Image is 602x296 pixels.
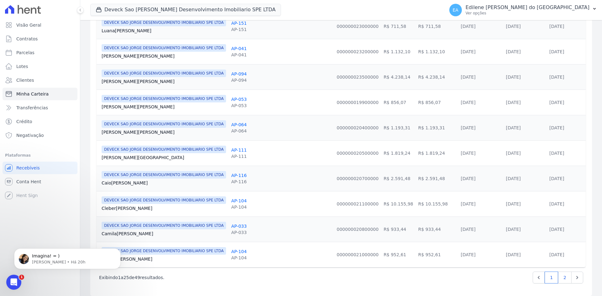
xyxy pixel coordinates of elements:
a: [DATE] [549,252,564,257]
span: DEVECK SAO JORGE DESENVOLVIMENTO IMOBILIARIO SPE LTDA [102,171,226,179]
a: Cleber[PERSON_NAME] [102,256,226,262]
td: R$ 10.155,98 [416,191,458,216]
a: [PERSON_NAME][PERSON_NAME] [102,129,226,135]
a: [DATE] [506,176,520,181]
a: [DATE] [461,49,475,54]
a: Minha Carteira [3,88,77,100]
a: AP-094 [231,71,247,76]
a: 000000021100000 [337,201,379,206]
a: Camila[PERSON_NAME] [102,231,226,237]
a: [DATE] [549,227,564,232]
div: AP-064 [231,128,247,134]
a: Transferências [3,101,77,114]
div: AP-053 [231,102,247,109]
div: AP-033 [231,229,247,236]
span: Recebíveis [16,165,40,171]
span: 49 [135,275,140,280]
a: [DATE] [461,252,475,257]
a: [DATE] [506,252,520,257]
a: [DATE] [549,151,564,156]
div: AP-151 [231,26,247,33]
a: [DATE] [549,100,564,105]
span: DEVECK SAO JORGE DESENVOLVIMENTO IMOBILIARIO SPE LTDA [102,44,226,52]
td: R$ 2.591,48 [416,166,458,191]
span: DEVECK SAO JORGE DESENVOLVIMENTO IMOBILIARIO SPE LTDA [102,196,226,204]
a: AP-104 [231,249,247,254]
a: AP-053 [231,97,247,102]
a: 000000019900000 [337,100,379,105]
div: AP-104 [231,204,247,210]
a: [PERSON_NAME][GEOGRAPHIC_DATA] [102,154,226,161]
span: Crédito [16,118,32,125]
a: 1 [545,272,558,283]
a: AP-033 [231,224,247,229]
a: Caio[PERSON_NAME] [102,180,226,186]
a: AP-111 [231,148,247,153]
a: [DATE] [461,100,475,105]
div: AP-111 [231,153,247,159]
a: [DATE] [461,176,475,181]
div: AP-094 [231,77,247,83]
a: Recebíveis [3,162,77,174]
td: R$ 856,07 [416,90,458,115]
td: R$ 952,61 [416,242,458,267]
span: DEVECK SAO JORGE DESENVOLVIMENTO IMOBILIARIO SPE LTDA [102,222,226,229]
a: [DATE] [461,227,475,232]
span: Clientes [16,77,34,83]
a: 000000020400000 [337,125,379,130]
a: AP-041 [231,46,247,51]
a: Parcelas [3,46,77,59]
span: Visão Geral [16,22,41,28]
span: DEVECK SAO JORGE DESENVOLVIMENTO IMOBILIARIO SPE LTDA [102,70,226,77]
span: Negativação [16,132,44,138]
td: R$ 933,44 [381,216,415,242]
a: [DATE] [506,125,520,130]
div: AP-041 [231,52,247,58]
span: Lotes [16,63,28,70]
td: R$ 2.591,48 [381,166,415,191]
td: R$ 1.132,10 [416,39,458,64]
a: [DATE] [506,201,520,206]
span: DEVECK SAO JORGE DESENVOLVIMENTO IMOBILIARIO SPE LTDA [102,247,226,255]
div: AP-104 [231,255,247,261]
a: Clientes [3,74,77,86]
span: DEVECK SAO JORGE DESENVOLVIMENTO IMOBILIARIO SPE LTDA [102,95,226,102]
span: 1 [19,275,24,280]
a: [DATE] [549,125,564,130]
a: [PERSON_NAME][PERSON_NAME] [102,53,226,59]
button: EA Edilene [PERSON_NAME] do [GEOGRAPHIC_DATA] Ver opções [444,1,602,19]
a: [DATE] [506,100,520,105]
a: [DATE] [461,201,475,206]
span: 25 [124,275,129,280]
td: R$ 1.132,10 [381,39,415,64]
a: AP-064 [231,122,247,127]
iframe: Intercom notifications mensagem [5,235,130,279]
span: DEVECK SAO JORGE DESENVOLVIMENTO IMOBILIARIO SPE LTDA [102,120,226,128]
a: [DATE] [461,151,475,156]
a: Negativação [3,129,77,142]
a: Luana[PERSON_NAME] [102,28,226,34]
td: R$ 1.819,24 [416,140,458,166]
a: [DATE] [506,151,520,156]
div: Plataformas [5,152,75,159]
div: AP-116 [231,179,247,185]
td: R$ 711,58 [416,13,458,39]
a: AP-104 [231,198,247,203]
td: R$ 1.193,31 [381,115,415,140]
a: Previous [533,272,545,283]
a: Contratos [3,33,77,45]
a: [DATE] [506,75,520,80]
a: 000000020500000 [337,151,379,156]
span: Contratos [16,36,38,42]
td: R$ 952,61 [381,242,415,267]
a: 000000021000000 [337,252,379,257]
a: [PERSON_NAME][PERSON_NAME] [102,104,226,110]
td: R$ 4.238,14 [381,64,415,90]
td: R$ 933,44 [416,216,458,242]
span: Minha Carteira [16,91,49,97]
a: [DATE] [549,75,564,80]
a: Lotes [3,60,77,73]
